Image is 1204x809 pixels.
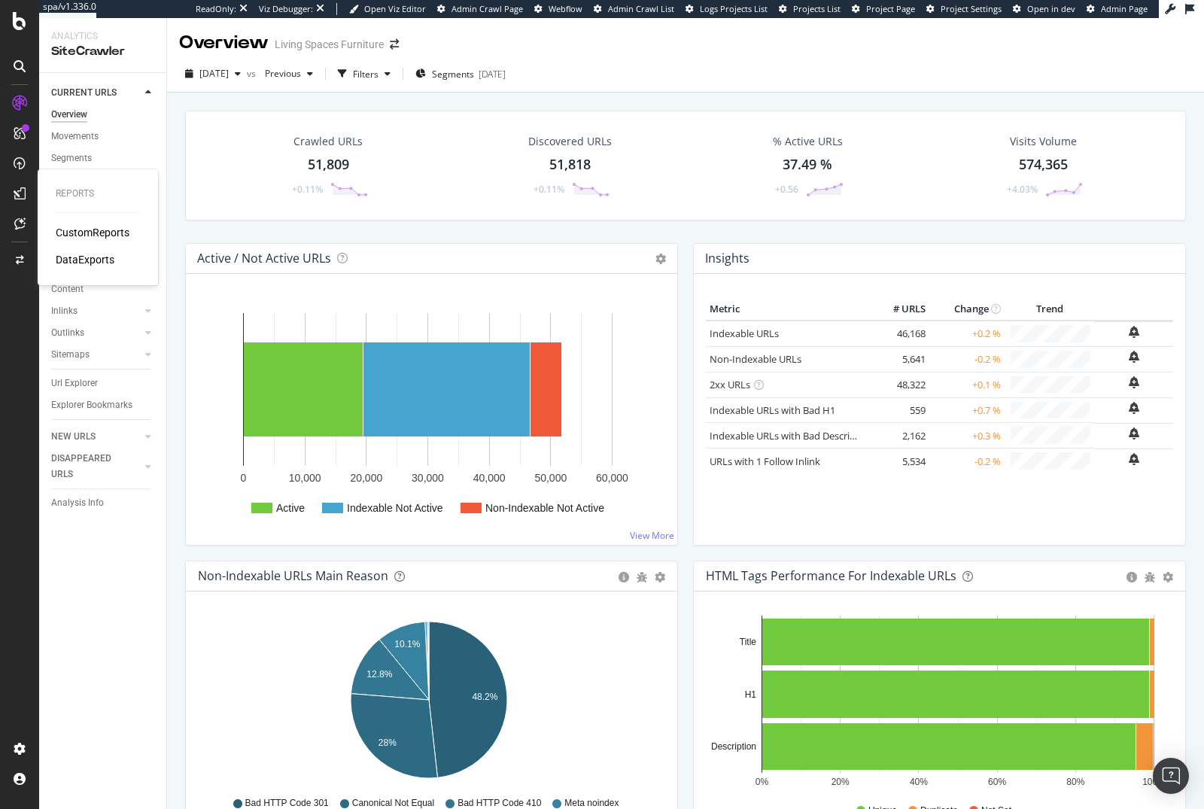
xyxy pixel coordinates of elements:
td: -0.2 % [929,449,1005,473]
div: Overview [179,30,269,56]
a: Analysis Info [51,495,156,511]
a: Webflow [534,3,582,15]
div: 51,809 [308,155,349,175]
a: Movements [51,129,156,144]
a: 2xx URLs [710,378,750,391]
div: arrow-right-arrow-left [390,39,399,50]
a: Explorer Bookmarks [51,397,156,413]
div: bug [1145,572,1155,582]
text: 60,000 [596,472,628,484]
a: Content [51,281,156,297]
div: gear [655,572,665,582]
td: 48,322 [869,372,929,397]
div: CURRENT URLS [51,85,117,101]
text: 10.1% [394,639,420,649]
text: 40,000 [473,472,506,484]
div: SiteCrawler [51,43,154,60]
text: 100% [1142,777,1166,787]
text: 60% [988,777,1006,787]
text: 30,000 [412,472,444,484]
h4: Active / Not Active URLs [197,248,331,269]
a: Segments [51,151,156,166]
td: +0.3 % [929,423,1005,449]
td: 5,641 [869,346,929,372]
a: Indexable URLs with Bad H1 [710,403,835,417]
div: bell-plus [1129,427,1139,439]
text: H1 [745,689,757,700]
div: +0.11% [292,183,323,196]
svg: A chart. [198,298,660,533]
a: Admin Page [1087,3,1148,15]
a: Url Explorer [51,376,156,391]
div: Analytics [51,30,154,43]
a: Logs Projects List [686,3,768,15]
th: Metric [706,298,869,321]
text: 20,000 [350,472,382,484]
span: Admin Crawl List [608,3,674,14]
td: 46,168 [869,321,929,346]
div: Explorer Bookmarks [51,397,132,413]
a: Outlinks [51,325,141,341]
div: Inlinks [51,303,78,319]
th: Change [929,298,1005,321]
div: Non-Indexable URLs Main Reason [198,568,388,583]
span: Previous [259,67,301,80]
div: bug [637,572,647,582]
div: Segments [51,151,92,166]
div: % Active URLs [773,134,843,149]
div: 37.49 % [783,155,832,175]
div: circle-info [1126,572,1137,582]
div: DISAPPEARED URLS [51,451,127,482]
td: 559 [869,397,929,423]
div: Filters [353,68,379,81]
a: URLs with 1 Follow Inlink [710,455,820,468]
th: Trend [1005,298,1094,321]
span: Projects List [793,3,841,14]
div: bell-plus [1129,402,1139,414]
div: Overview [51,107,87,123]
div: Outlinks [51,325,84,341]
text: 10,000 [289,472,321,484]
button: Previous [259,62,319,86]
i: Options [655,254,666,264]
div: 51,818 [549,155,591,175]
div: +0.11% [534,183,564,196]
text: 28% [379,738,397,748]
div: Living Spaces Furniture [275,37,384,52]
a: Project Page [852,3,915,15]
span: Webflow [549,3,582,14]
h4: Insights [705,248,749,269]
td: 2,162 [869,423,929,449]
td: +0.1 % [929,372,1005,397]
a: Project Settings [926,3,1002,15]
a: Inlinks [51,303,141,319]
text: 20% [832,777,850,787]
div: circle-info [619,572,629,582]
div: +4.03% [1007,183,1038,196]
td: -0.2 % [929,346,1005,372]
button: Segments[DATE] [409,62,512,86]
div: Reports [56,187,140,200]
th: # URLS [869,298,929,321]
div: Movements [51,129,99,144]
div: Viz Debugger: [259,3,313,15]
div: Content [51,281,84,297]
text: Indexable Not Active [347,502,443,514]
button: [DATE] [179,62,247,86]
text: 0 [241,472,247,484]
div: gear [1163,572,1173,582]
a: Indexable URLs [710,327,779,340]
a: DataExports [56,252,114,267]
div: Url Explorer [51,376,98,391]
a: Indexable URLs with Bad Description [710,429,874,443]
div: bell-plus [1129,351,1139,363]
text: 50,000 [534,472,567,484]
text: Active [276,502,305,514]
div: bell-plus [1129,453,1139,465]
text: 0% [756,777,769,787]
svg: A chart. [198,616,660,790]
a: View More [630,529,674,542]
span: Open in dev [1027,3,1075,14]
div: HTML Tags Performance for Indexable URLs [706,568,956,583]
